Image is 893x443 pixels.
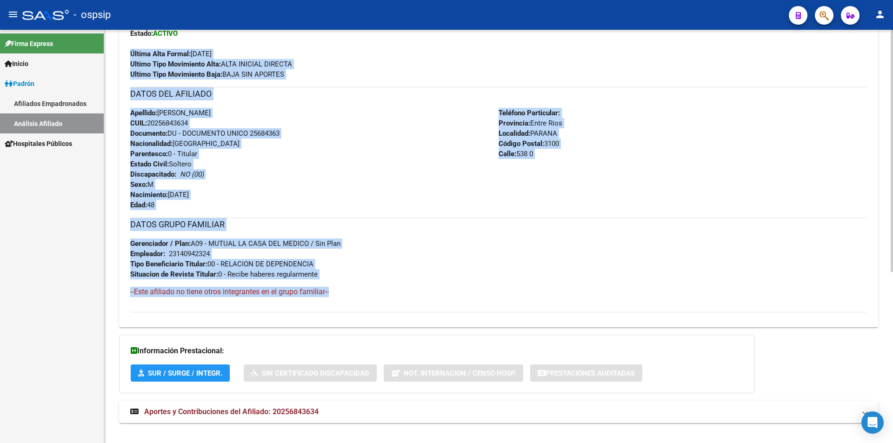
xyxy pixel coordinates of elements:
[119,401,878,423] mat-expansion-panel-header: Aportes y Contribuciones del Afiliado: 20256843634
[130,50,212,58] span: [DATE]
[130,160,169,168] strong: Estado Civil:
[874,9,886,20] mat-icon: person
[130,50,191,58] strong: Última Alta Formal:
[130,70,222,79] strong: Ultimo Tipo Movimiento Baja:
[130,270,318,278] span: 0 - Recibe haberes regularmente
[5,39,53,49] span: Firma Express
[130,87,867,100] h3: DATOS DEL AFILIADO
[499,150,516,158] strong: Calle:
[130,250,165,258] strong: Empleador:
[130,70,284,79] span: BAJA SIN APORTES
[5,59,28,69] span: Inicio
[499,119,562,127] span: Entre Rios
[130,201,154,209] span: 48
[499,129,530,138] strong: Localidad:
[130,150,168,158] strong: Parentesco:
[861,411,884,434] div: Open Intercom Messenger
[130,180,153,189] span: M
[131,344,743,357] h3: Información Prestacional:
[5,79,34,89] span: Padrón
[130,191,189,199] span: [DATE]
[153,29,178,38] strong: ACTIVO
[130,201,147,209] strong: Edad:
[169,249,210,259] div: 23140942324
[130,218,867,231] h3: DATOS GRUPO FAMILIAR
[144,407,319,416] span: Aportes y Contribuciones del Afiliado: 20256843634
[262,369,369,377] span: Sin Certificado Discapacidad
[130,109,157,117] strong: Apellido:
[130,287,867,297] h4: --Este afiliado no tiene otros integrantes en el grupo familiar--
[130,139,240,148] span: [GEOGRAPHIC_DATA]
[180,170,204,179] i: NO (00)
[130,150,197,158] span: 0 - Titular
[499,139,544,148] strong: Código Postal:
[499,150,533,158] span: 538 0
[130,119,188,127] span: 20256843634
[130,119,147,127] strong: CUIL:
[130,129,280,138] span: DU - DOCUMENTO UNICO 25684363
[130,109,211,117] span: [PERSON_NAME]
[73,5,111,25] span: - ospsip
[499,109,560,117] strong: Teléfono Particular:
[7,9,19,20] mat-icon: menu
[130,191,168,199] strong: Nacimiento:
[130,239,340,248] span: A09 - MUTUAL LA CASA DEL MEDICO / Sin Plan
[130,260,313,268] span: 00 - RELACION DE DEPENDENCIA
[130,60,292,68] span: ALTA INICIAL DIRECTA
[130,129,167,138] strong: Documento:
[130,160,192,168] span: Soltero
[244,364,377,382] button: Sin Certificado Discapacidad
[404,369,516,377] span: Not. Internacion / Censo Hosp.
[499,129,557,138] span: PARANA
[130,170,176,179] strong: Discapacitado:
[130,239,191,248] strong: Gerenciador / Plan:
[130,270,218,278] strong: Situacion de Revista Titular:
[499,139,559,148] span: 3100
[130,29,153,38] strong: Estado:
[5,139,72,149] span: Hospitales Públicos
[546,369,635,377] span: Prestaciones Auditadas
[130,180,147,189] strong: Sexo:
[530,364,642,382] button: Prestaciones Auditadas
[130,260,207,268] strong: Tipo Beneficiario Titular:
[148,369,222,377] span: SUR / SURGE / INTEGR.
[499,119,530,127] strong: Provincia:
[384,364,523,382] button: Not. Internacion / Censo Hosp.
[130,139,173,148] strong: Nacionalidad:
[130,60,221,68] strong: Ultimo Tipo Movimiento Alta:
[131,364,230,382] button: SUR / SURGE / INTEGR.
